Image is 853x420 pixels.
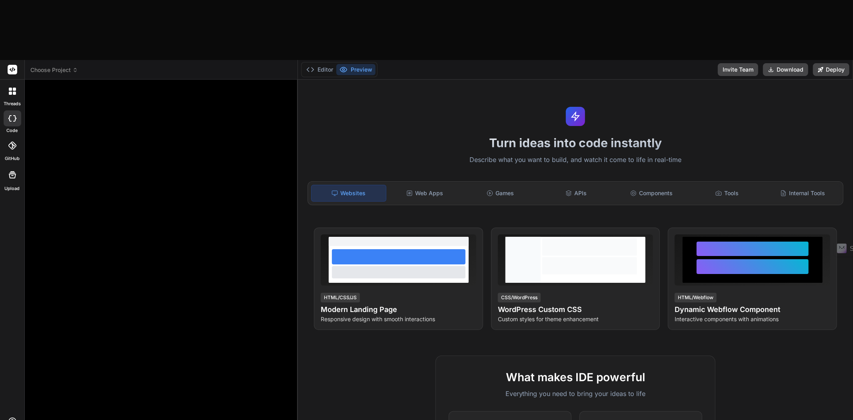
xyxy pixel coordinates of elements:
h2: What makes IDE powerful [449,369,702,386]
div: CSS/WordPress [498,293,541,302]
div: Tools [690,185,764,202]
div: APIs [539,185,613,202]
h1: Turn ideas into code instantly [303,136,848,150]
h4: Dynamic Webflow Component [675,304,830,315]
h4: WordPress Custom CSS [498,304,653,315]
span: Choose Project [30,66,78,74]
h4: Modern Landing Page [321,304,476,315]
div: Internal Tools [766,185,840,202]
p: Describe what you want to build, and watch it come to life in real-time [303,155,848,165]
div: Games [463,185,537,202]
button: Editor [303,64,336,75]
label: Upload [5,185,20,192]
button: Invite Team [718,63,758,76]
div: HTML/CSS/JS [321,293,360,302]
button: Preview [336,64,376,75]
button: Download [763,63,808,76]
label: code [7,127,18,134]
p: Responsive design with smooth interactions [321,315,476,323]
label: GitHub [5,155,20,162]
p: Custom styles for theme enhancement [498,315,653,323]
div: Components [615,185,689,202]
p: Everything you need to bring your ideas to life [449,389,702,398]
div: Web Apps [388,185,462,202]
p: Interactive components with animations [675,315,830,323]
div: HTML/Webflow [675,293,717,302]
div: Websites [311,185,386,202]
label: threads [4,100,21,107]
button: Deploy [813,63,849,76]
